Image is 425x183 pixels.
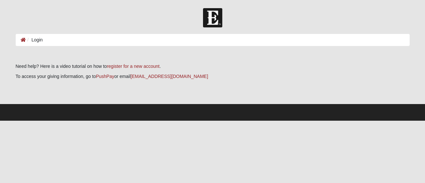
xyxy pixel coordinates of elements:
p: Need help? Here is a video tutorial on how to . [16,63,410,70]
img: Church of Eleven22 Logo [203,8,222,27]
a: [EMAIL_ADDRESS][DOMAIN_NAME] [130,74,208,79]
a: register for a new account [107,64,160,69]
li: Login [26,37,43,43]
a: PushPay [96,74,114,79]
p: To access your giving information, go to or email [16,73,410,80]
